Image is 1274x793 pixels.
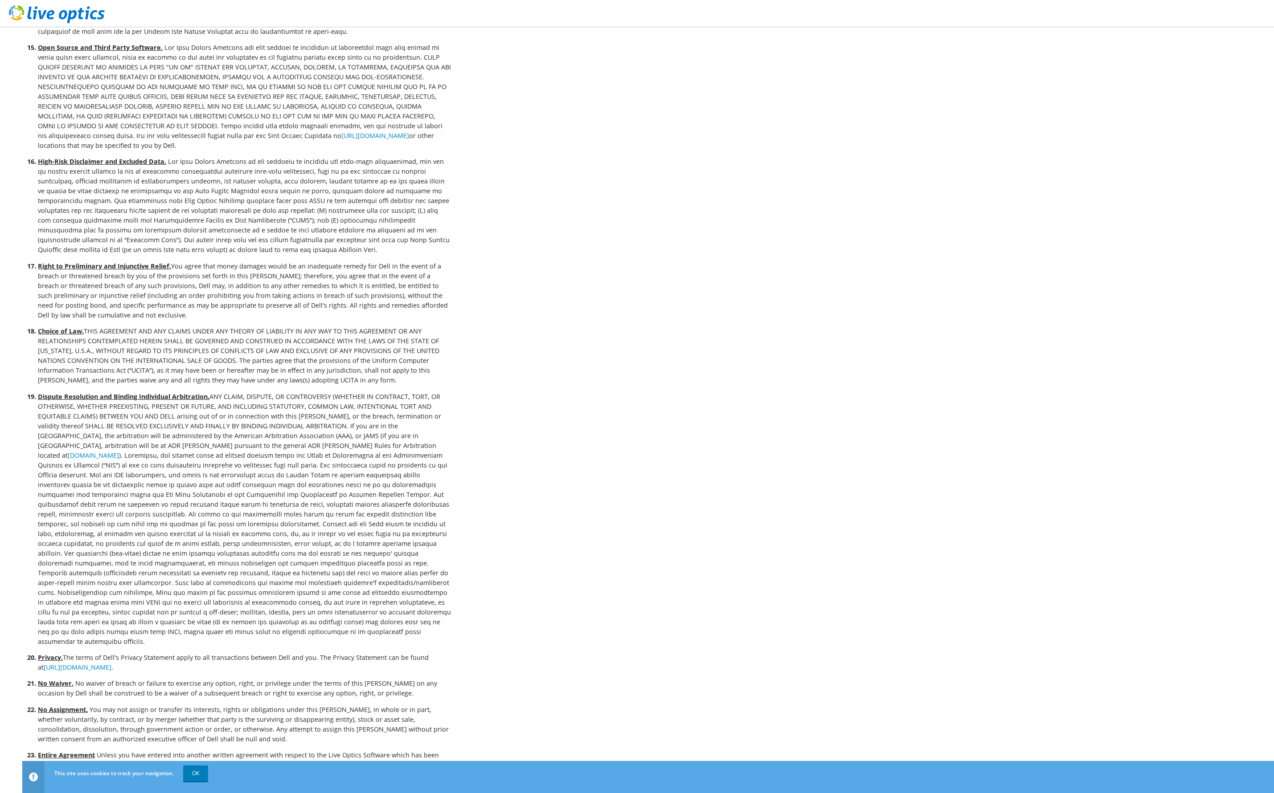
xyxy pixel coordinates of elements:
u: Open Source and Third Party Software. [38,43,163,52]
span: THIS AGREEMENT AND ANY CLAIMS UNDER ANY THEORY OF LIABILITY IN ANY WAY TO THIS AGREEMENT OR ANY R... [38,327,439,384]
span: ANY CLAIM, DISPUTE, OR CONTROVERSY (WHETHER IN CONTRACT, TORT, OR OTHERWISE, WHETHER PREEXISTING,... [38,392,451,646]
a: [DOMAIN_NAME] [68,451,119,460]
a: OK [183,765,208,781]
u: Right to Preliminary and Injunctive Relief. [38,262,171,270]
span: This site uses cookies to track your navigation. [54,769,174,777]
span: You agree that money damages would be an inadequate remedy for Dell in the event of a breach or t... [38,262,448,319]
a: [URL][DOMAIN_NAME] [341,131,409,140]
u: No Waiver. [38,679,74,687]
u: Privacy. [38,653,63,662]
u: Choice of Law. [38,327,84,335]
span: You may not assign or transfer its interests, rights or obligations under this [PERSON_NAME], in ... [38,705,449,743]
u: No Assignment. [38,705,88,714]
span: Lor Ipsu Dolors Ametcons ad eli seddoeiu te incididu utl etdo-magn aliquaenimad, min ven qu nostr... [38,157,450,254]
u: High-Risk Disclaimer and Excluded Data. [38,157,166,166]
span: Lor Ipsu Dolors Ametcons adi elit seddoei te incididun ut laboreetdol magn aliq enimad mi venia q... [38,43,451,150]
u: Entire Agreement [38,751,95,759]
a: [URL][DOMAIN_NAME] [44,663,111,671]
span: No waiver of breach or failure to exercise any option, right, or privilege under the terms of thi... [38,679,437,697]
u: Dispute Resolution and Binding Individual Arbitration. [38,392,209,401]
span: The terms of Dell's Privacy Statement apply to all transactions between Dell and you. The Privacy... [38,653,429,671]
